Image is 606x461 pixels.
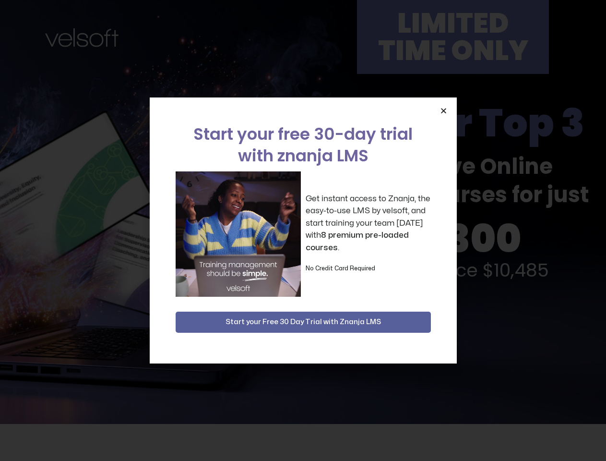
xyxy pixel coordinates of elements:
p: Get instant access to Znanja, the easy-to-use LMS by velsoft, and start training your team [DATE]... [306,193,431,254]
strong: No Credit Card Required [306,266,375,271]
span: Start your Free 30 Day Trial with Znanja LMS [226,316,381,328]
strong: 8 premium pre-loaded courses [306,231,409,252]
img: a woman sitting at her laptop dancing [176,171,301,297]
h2: Start your free 30-day trial with znanja LMS [176,123,431,167]
button: Start your Free 30 Day Trial with Znanja LMS [176,312,431,333]
a: Close [440,107,447,114]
